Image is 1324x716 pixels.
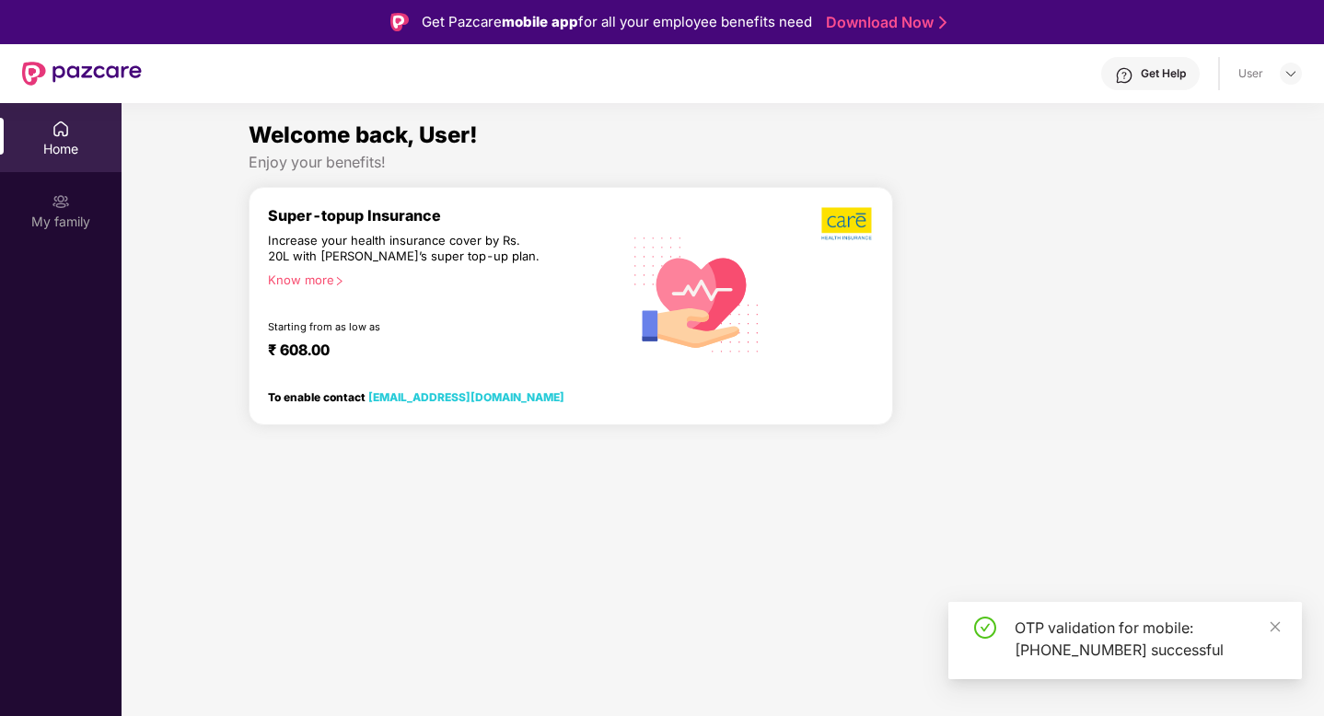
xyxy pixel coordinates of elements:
div: Starting from as low as [268,320,543,333]
img: svg+xml;base64,PHN2ZyB3aWR0aD0iMjAiIGhlaWdodD0iMjAiIHZpZXdCb3g9IjAgMCAyMCAyMCIgZmlsbD0ibm9uZSIgeG... [52,192,70,211]
div: Super-topup Insurance [268,206,621,225]
img: Logo [390,13,409,31]
img: svg+xml;base64,PHN2ZyBpZD0iSG9tZSIgeG1sbnM9Imh0dHA6Ly93d3cudzMub3JnLzIwMDAvc3ZnIiB3aWR0aD0iMjAiIG... [52,120,70,138]
img: svg+xml;base64,PHN2ZyBpZD0iSGVscC0zMngzMiIgeG1sbnM9Imh0dHA6Ly93d3cudzMub3JnLzIwMDAvc3ZnIiB3aWR0aD... [1115,66,1133,85]
div: User [1238,66,1263,81]
div: Get Help [1141,66,1186,81]
img: svg+xml;base64,PHN2ZyB4bWxucz0iaHR0cDovL3d3dy53My5vcmcvMjAwMC9zdmciIHhtbG5zOnhsaW5rPSJodHRwOi8vd3... [621,216,773,370]
span: Welcome back, User! [249,121,478,148]
a: [EMAIL_ADDRESS][DOMAIN_NAME] [368,390,564,404]
div: ₹ 608.00 [268,341,603,363]
div: Increase your health insurance cover by Rs. 20L with [PERSON_NAME]’s super top-up plan. [268,233,542,265]
div: OTP validation for mobile: [PHONE_NUMBER] successful [1015,617,1280,661]
img: b5dec4f62d2307b9de63beb79f102df3.png [821,206,874,241]
div: Enjoy your benefits! [249,153,1198,172]
div: To enable contact [268,390,564,403]
strong: mobile app [502,13,578,30]
img: svg+xml;base64,PHN2ZyBpZD0iRHJvcGRvd24tMzJ4MzIiIHhtbG5zPSJodHRwOi8vd3d3LnczLm9yZy8yMDAwL3N2ZyIgd2... [1283,66,1298,81]
img: Stroke [939,13,947,32]
div: Know more [268,272,610,285]
span: check-circle [974,617,996,639]
a: Download Now [826,13,941,32]
div: Get Pazcare for all your employee benefits need [422,11,812,33]
span: right [334,276,344,286]
span: close [1269,620,1282,633]
img: New Pazcare Logo [22,62,142,86]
